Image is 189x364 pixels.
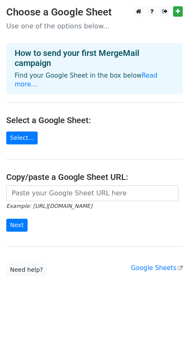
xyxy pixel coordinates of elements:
a: Google Sheets [131,264,183,272]
h4: How to send your first MergeMail campaign [15,48,174,68]
h4: Select a Google Sheet: [6,115,183,125]
h4: Copy/paste a Google Sheet URL: [6,172,183,182]
a: Read more... [15,72,158,88]
a: Need help? [6,263,47,276]
a: Select... [6,131,38,144]
input: Next [6,219,28,232]
p: Find your Google Sheet in the box below [15,71,174,89]
h3: Choose a Google Sheet [6,6,183,18]
input: Paste your Google Sheet URL here [6,185,179,201]
p: Use one of the options below... [6,22,183,30]
small: Example: [URL][DOMAIN_NAME] [6,203,92,209]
